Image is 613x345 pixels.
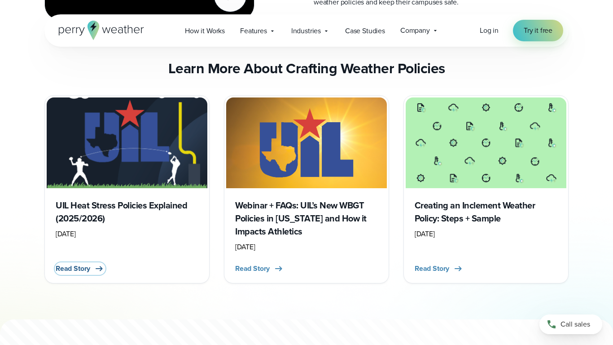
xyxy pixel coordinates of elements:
[337,22,393,40] a: Case Studies
[185,26,225,36] span: How it Works
[524,25,552,36] span: Try it free
[400,25,430,36] span: Company
[44,95,210,283] a: UIL Heat Stress & WBGT Recommendations UIL Heat Stress Policies Explained (2025/2026) [DATE] Read...
[415,229,557,239] div: [DATE]
[240,26,267,36] span: Features
[415,263,449,274] span: Read Story
[415,199,557,225] h3: Creating an Inclement Weather Policy: Steps + Sample
[56,263,90,274] span: Read Story
[226,97,387,188] img: UIL WBGT Webinar
[480,25,499,36] a: Log in
[56,199,198,225] h3: UIL Heat Stress Policies Explained (2025/2026)
[403,95,569,283] a: Creating an Inclement Weather Policy: Steps + Sample [DATE] Read Story
[235,263,284,274] button: Read Story
[44,95,569,283] div: slideshow
[47,97,207,188] img: UIL Heat Stress & WBGT Recommendations
[224,95,389,283] a: UIL WBGT Webinar Webinar + FAQs: UIL’s New WBGT Policies in [US_STATE] and How it Impacts Athleti...
[235,263,270,274] span: Read Story
[415,263,464,274] button: Read Story
[177,22,232,40] a: How it Works
[168,59,445,77] h4: Learn More About Crafting Weather Policies
[235,199,378,238] h3: Webinar + FAQs: UIL’s New WBGT Policies in [US_STATE] and How it Impacts Athletics
[539,314,602,334] a: Call sales
[291,26,321,36] span: Industries
[560,319,590,330] span: Call sales
[56,229,198,239] div: [DATE]
[480,25,499,35] span: Log in
[56,263,105,274] button: Read Story
[235,242,378,252] div: [DATE]
[513,20,563,41] a: Try it free
[345,26,385,36] span: Case Studies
